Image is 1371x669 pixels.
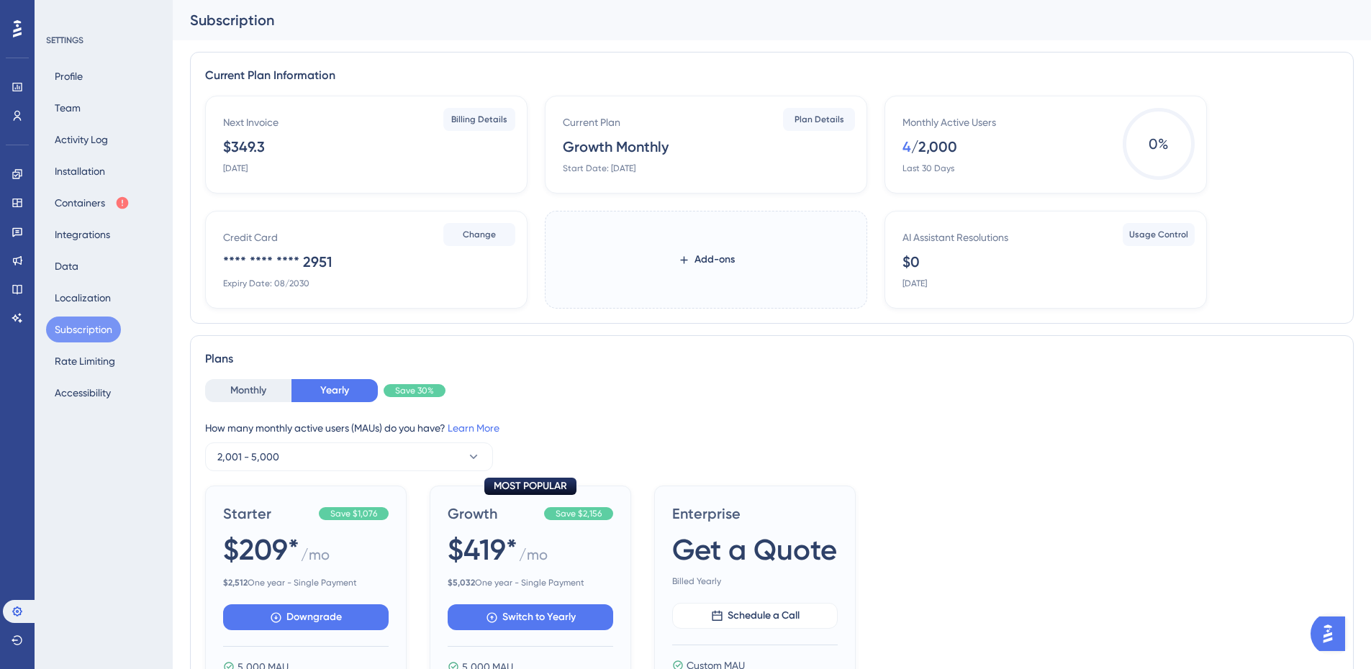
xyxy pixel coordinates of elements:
[217,448,279,465] span: 2,001 - 5,000
[46,158,114,184] button: Installation
[672,529,837,570] span: Get a Quote
[190,10,1318,30] div: Subscription
[395,385,434,396] span: Save 30%
[46,190,138,216] button: Containers
[223,114,279,131] div: Next Invoice
[46,317,121,342] button: Subscription
[563,137,669,157] div: Growth Monthly
[451,114,507,125] span: Billing Details
[223,278,309,289] div: Expiry Date: 08/2030
[330,508,377,519] span: Save $1,076
[448,577,613,588] span: One year - Single Payment
[46,380,119,406] button: Accessibility
[655,247,758,273] button: Add-ons
[205,350,1339,368] div: Plans
[902,278,927,289] div: [DATE]
[46,222,119,247] button: Integrations
[556,508,602,519] span: Save $2,156
[205,419,1339,437] div: How many monthly active users (MAUs) do you have?
[902,163,954,174] div: Last 30 Days
[448,604,613,630] button: Switch to Yearly
[223,163,248,174] div: [DATE]
[783,108,855,131] button: Plan Details
[448,529,517,570] span: $419*
[205,442,493,471] button: 2,001 - 5,000
[911,137,957,157] div: / 2,000
[902,252,920,272] div: $0
[672,504,838,524] span: Enterprise
[205,379,291,402] button: Monthly
[563,114,620,131] div: Current Plan
[46,253,87,279] button: Data
[223,577,389,588] span: One year - Single Payment
[46,35,163,46] div: SETTINGS
[223,578,248,588] b: $ 2,512
[443,108,515,131] button: Billing Details
[484,478,576,495] div: MOST POPULAR
[46,348,124,374] button: Rate Limiting
[286,609,342,626] span: Downgrade
[672,575,838,587] span: Billed Yearly
[1123,223,1195,246] button: Usage Control
[448,578,475,588] b: $ 5,032
[205,67,1339,84] div: Current Plan Information
[291,379,378,402] button: Yearly
[223,229,278,246] div: Credit Card
[563,163,635,174] div: Start Date: [DATE]
[448,504,538,524] span: Growth
[448,422,499,434] a: Learn More
[301,545,330,571] span: / mo
[902,229,1008,246] div: AI Assistant Resolutions
[502,609,576,626] span: Switch to Yearly
[443,223,515,246] button: Change
[519,545,548,571] span: / mo
[902,137,911,157] div: 4
[46,63,91,89] button: Profile
[46,285,119,311] button: Localization
[463,229,496,240] span: Change
[672,603,838,629] button: Schedule a Call
[1311,612,1354,655] iframe: UserGuiding AI Assistant Launcher
[223,137,265,157] div: $349.3
[694,251,735,268] span: Add-ons
[46,95,89,121] button: Team
[223,504,313,524] span: Starter
[46,127,117,153] button: Activity Log
[223,604,389,630] button: Downgrade
[728,607,800,624] span: Schedule a Call
[902,114,996,131] div: Monthly Active Users
[1123,108,1195,180] span: 0 %
[223,529,299,570] span: $209*
[795,114,844,125] span: Plan Details
[1129,229,1188,240] span: Usage Control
